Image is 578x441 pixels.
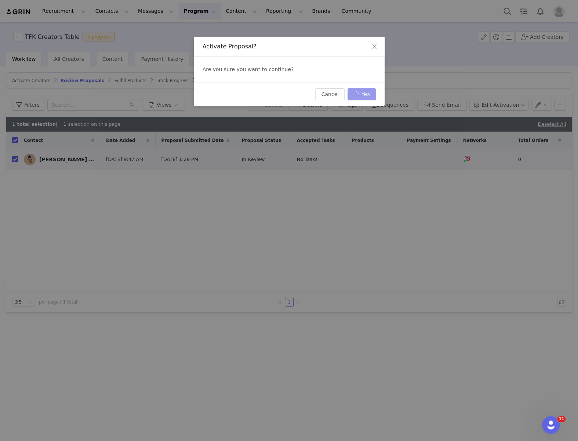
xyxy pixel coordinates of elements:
[542,416,560,434] iframe: Intercom live chat
[557,416,566,422] span: 11
[194,57,385,82] div: Are you sure you want to continue?
[364,37,385,57] button: Close
[315,88,344,100] button: Cancel
[371,44,377,49] i: icon: close
[203,43,376,51] div: Activate Proposal?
